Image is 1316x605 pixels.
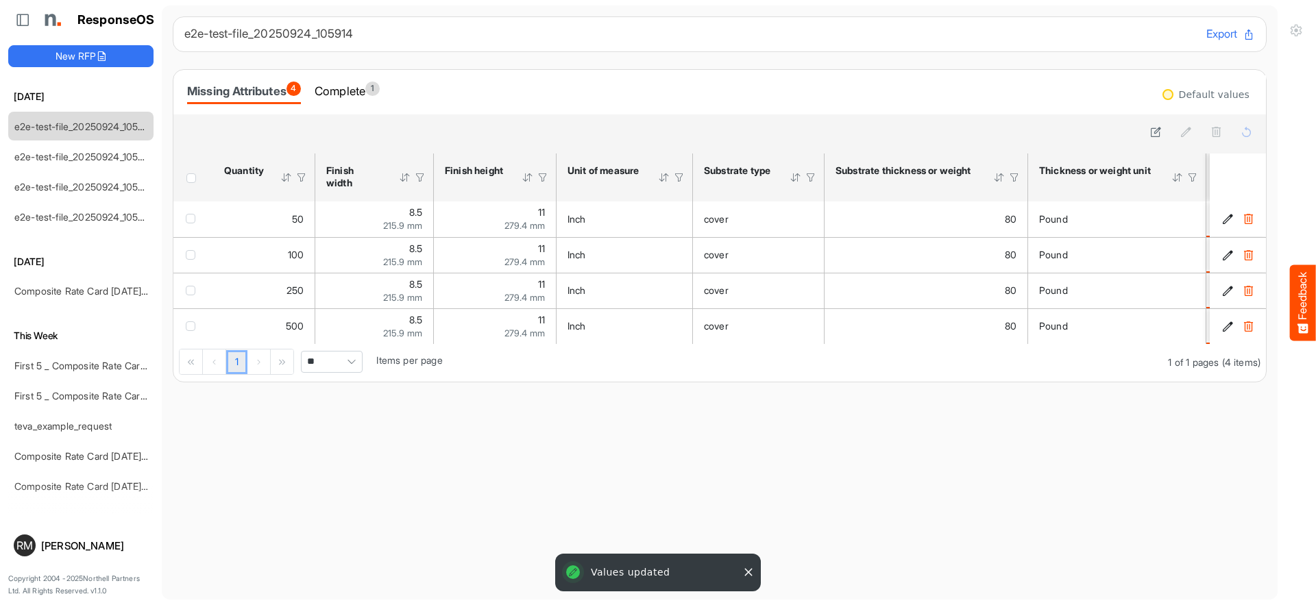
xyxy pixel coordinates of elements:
[504,292,545,303] span: 279.4 mm
[14,480,177,492] a: Composite Rate Card [DATE]_smaller
[14,420,112,432] a: teva_example_request
[1241,212,1255,226] button: Delete
[16,540,33,551] span: RM
[1005,249,1016,260] span: 80
[538,314,545,325] span: 11
[383,292,422,303] span: 215.9 mm
[558,556,758,589] div: Values updated
[557,201,693,237] td: Inch is template cell Column Header httpsnorthellcomontologiesmapping-rulesmeasurementhasunitofme...
[409,278,422,290] span: 8.5
[1039,213,1068,225] span: Pound
[315,273,434,308] td: 8.5 is template cell Column Header httpsnorthellcomontologiesmapping-rulesmeasurementhasfinishsiz...
[1221,248,1234,262] button: Edit
[286,320,304,332] span: 500
[14,211,155,223] a: e2e-test-file_20250924_105226
[805,171,817,184] div: Filter Icon
[184,28,1195,40] h6: e2e-test-file_20250924_105914
[1028,273,1206,308] td: Pound is template cell Column Header httpsnorthellcomontologiesmapping-rulesmaterialhasmaterialth...
[14,121,154,132] a: e2e-test-file_20250924_105914
[1222,356,1260,368] span: (4 items)
[704,284,729,296] span: cover
[173,344,1266,382] div: Pager Container
[383,256,422,267] span: 215.9 mm
[315,308,434,344] td: 8.5 is template cell Column Header httpsnorthellcomontologiesmapping-rulesmeasurementhasfinishsiz...
[1210,201,1269,237] td: daaf1bfd-0c45-4d24-aaf6-b767a35b175b is template cell Column Header
[173,308,213,344] td: checkbox
[1005,320,1016,332] span: 80
[1221,284,1234,297] button: Edit
[825,237,1028,273] td: 80 is template cell Column Header httpsnorthellcomontologiesmapping-rulesmaterialhasmaterialthick...
[704,320,729,332] span: cover
[434,201,557,237] td: 11 is template cell Column Header httpsnorthellcomontologiesmapping-rulesmeasurementhasfinishsize...
[537,171,549,184] div: Filter Icon
[568,284,586,296] span: Inch
[173,273,213,308] td: checkbox
[409,206,422,218] span: 8.5
[1210,273,1269,308] td: 44e14643-eca8-46b0-877e-21e730806d26 is template cell Column Header
[315,201,434,237] td: 8.5 is template cell Column Header httpsnorthellcomontologiesmapping-rulesmeasurementhasfinishsiz...
[376,354,442,366] span: Items per page
[557,308,693,344] td: Inch is template cell Column Header httpsnorthellcomontologiesmapping-rulesmeasurementhasunitofme...
[8,45,154,67] button: New RFP
[693,273,825,308] td: cover is template cell Column Header httpsnorthellcomontologiesmapping-rulesmaterialhassubstratem...
[1039,164,1154,177] div: Thickness or weight unit
[14,151,155,162] a: e2e-test-file_20250924_105529
[504,328,545,338] span: 279.4 mm
[825,308,1028,344] td: 80 is template cell Column Header httpsnorthellcomontologiesmapping-rulesmaterialhasmaterialthick...
[825,201,1028,237] td: 80 is template cell Column Header httpsnorthellcomontologiesmapping-rulesmaterialhasmaterialthick...
[173,153,213,201] th: Header checkbox
[1241,284,1255,297] button: Delete
[77,13,155,27] h1: ResponseOS
[8,254,154,269] h6: [DATE]
[1008,171,1021,184] div: Filter Icon
[409,314,422,325] span: 8.5
[557,273,693,308] td: Inch is template cell Column Header httpsnorthellcomontologiesmapping-rulesmeasurementhasunitofme...
[1179,90,1250,99] div: Default values
[557,237,693,273] td: Inch is template cell Column Header httpsnorthellcomontologiesmapping-rulesmeasurementhasunitofme...
[434,273,557,308] td: 11 is template cell Column Header httpsnorthellcomontologiesmapping-rulesmeasurementhasfinishsize...
[1039,284,1068,296] span: Pound
[187,82,301,101] div: Missing Attributes
[14,450,177,462] a: Composite Rate Card [DATE]_smaller
[414,171,426,184] div: Filter Icon
[1005,284,1016,296] span: 80
[213,308,315,344] td: 500 is template cell Column Header httpsnorthellcomontologiesmapping-rulesorderhasquantity
[1241,319,1255,333] button: Delete
[434,237,557,273] td: 11 is template cell Column Header httpsnorthellcomontologiesmapping-rulesmeasurementhasfinishsize...
[287,284,304,296] span: 250
[326,164,381,189] div: Finish width
[213,273,315,308] td: 250 is template cell Column Header httpsnorthellcomontologiesmapping-rulesorderhasquantity
[224,164,263,177] div: Quantity
[693,308,825,344] td: cover is template cell Column Header httpsnorthellcomontologiesmapping-rulesmaterialhassubstratem...
[704,213,729,225] span: cover
[203,349,226,374] div: Go to previous page
[315,82,380,101] div: Complete
[8,328,154,343] h6: This Week
[271,349,293,374] div: Go to last page
[1028,308,1206,344] td: Pound is template cell Column Header httpsnorthellcomontologiesmapping-rulesmaterialhasmaterialth...
[704,249,729,260] span: cover
[383,220,422,231] span: 215.9 mm
[504,256,545,267] span: 279.4 mm
[742,565,755,579] button: Close
[301,351,363,373] span: Pagerdropdown
[704,164,772,177] div: Substrate type
[295,171,308,184] div: Filter Icon
[1241,248,1255,262] button: Delete
[365,82,380,96] span: 1
[445,164,504,177] div: Finish height
[673,171,685,184] div: Filter Icon
[825,273,1028,308] td: 80 is template cell Column Header httpsnorthellcomontologiesmapping-rulesmaterialhasmaterialthick...
[213,201,315,237] td: 50 is template cell Column Header httpsnorthellcomontologiesmapping-rulesorderhasquantity
[1210,237,1269,273] td: aa747ac2-c282-4f9b-98ec-f5b3f2206349 is template cell Column Header
[38,6,65,34] img: Northell
[1290,264,1316,341] button: Feedback
[693,237,825,273] td: cover is template cell Column Header httpsnorthellcomontologiesmapping-rulesmaterialhassubstratem...
[41,541,148,551] div: [PERSON_NAME]
[226,350,247,375] a: Page 1 of 1 Pages
[693,201,825,237] td: cover is template cell Column Header httpsnorthellcomontologiesmapping-rulesmaterialhassubstratem...
[292,213,304,225] span: 50
[173,237,213,273] td: checkbox
[1221,319,1234,333] button: Edit
[288,249,304,260] span: 100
